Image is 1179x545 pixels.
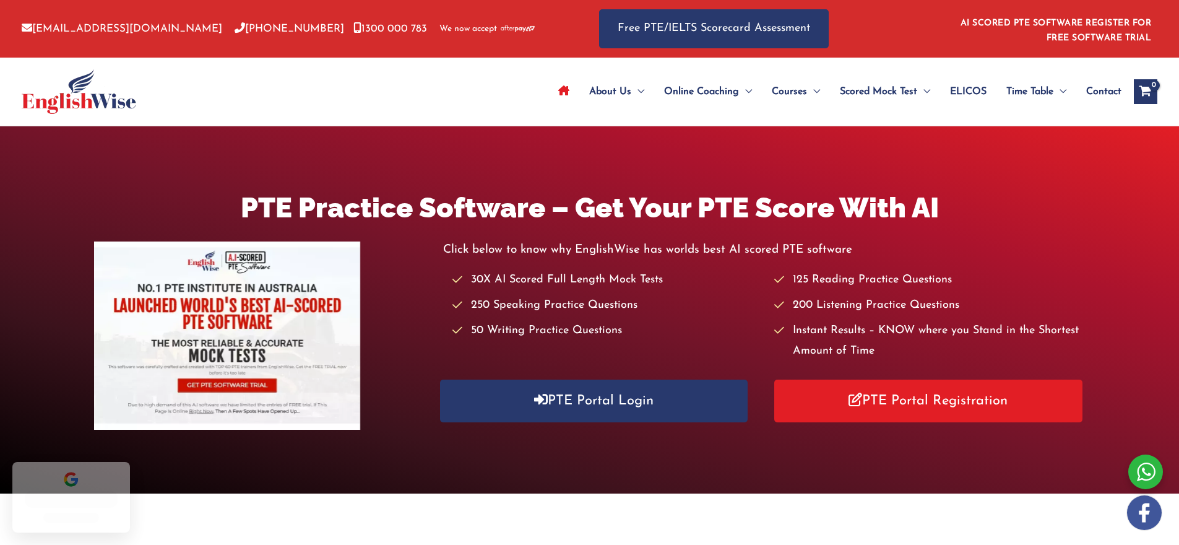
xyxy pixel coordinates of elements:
li: 30X AI Scored Full Length Mock Tests [452,270,762,290]
span: Menu Toggle [739,70,752,113]
nav: Site Navigation: Main Menu [548,70,1121,113]
a: About UsMenu Toggle [579,70,654,113]
span: Menu Toggle [807,70,820,113]
a: AI SCORED PTE SOFTWARE REGISTER FOR FREE SOFTWARE TRIAL [961,19,1152,43]
li: 50 Writing Practice Questions [452,321,762,341]
li: Instant Results – KNOW where you Stand in the Shortest Amount of Time [774,321,1084,362]
span: Online Coaching [664,70,739,113]
a: CoursesMenu Toggle [762,70,830,113]
a: Time TableMenu Toggle [996,70,1076,113]
a: ELICOS [940,70,996,113]
li: 125 Reading Practice Questions [774,270,1084,290]
a: PTE Portal Registration [774,380,1082,422]
span: Scored Mock Test [840,70,917,113]
a: Online CoachingMenu Toggle [654,70,762,113]
span: Menu Toggle [631,70,644,113]
span: Time Table [1006,70,1053,113]
a: [PHONE_NUMBER] [235,24,344,34]
span: Contact [1086,70,1121,113]
a: Free PTE/IELTS Scorecard Assessment [599,9,829,48]
a: Contact [1076,70,1121,113]
span: Courses [772,70,807,113]
img: cropped-ew-logo [22,69,136,114]
span: About Us [589,70,631,113]
li: 200 Listening Practice Questions [774,295,1084,316]
a: View Shopping Cart, empty [1134,79,1157,104]
a: 1300 000 783 [353,24,427,34]
span: Menu Toggle [917,70,930,113]
span: Menu Toggle [1053,70,1066,113]
h1: PTE Practice Software – Get Your PTE Score With AI [94,188,1084,227]
aside: Header Widget 1 [953,9,1157,49]
a: PTE Portal Login [440,380,748,422]
span: ELICOS [950,70,987,113]
li: 250 Speaking Practice Questions [452,295,762,316]
span: We now accept [439,23,497,35]
img: Afterpay-Logo [501,25,535,32]
a: [EMAIL_ADDRESS][DOMAIN_NAME] [22,24,222,34]
a: Scored Mock TestMenu Toggle [830,70,940,113]
img: white-facebook.png [1127,495,1162,530]
img: pte-institute-main [94,242,360,430]
p: Click below to know why EnglishWise has worlds best AI scored PTE software [443,240,1085,260]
